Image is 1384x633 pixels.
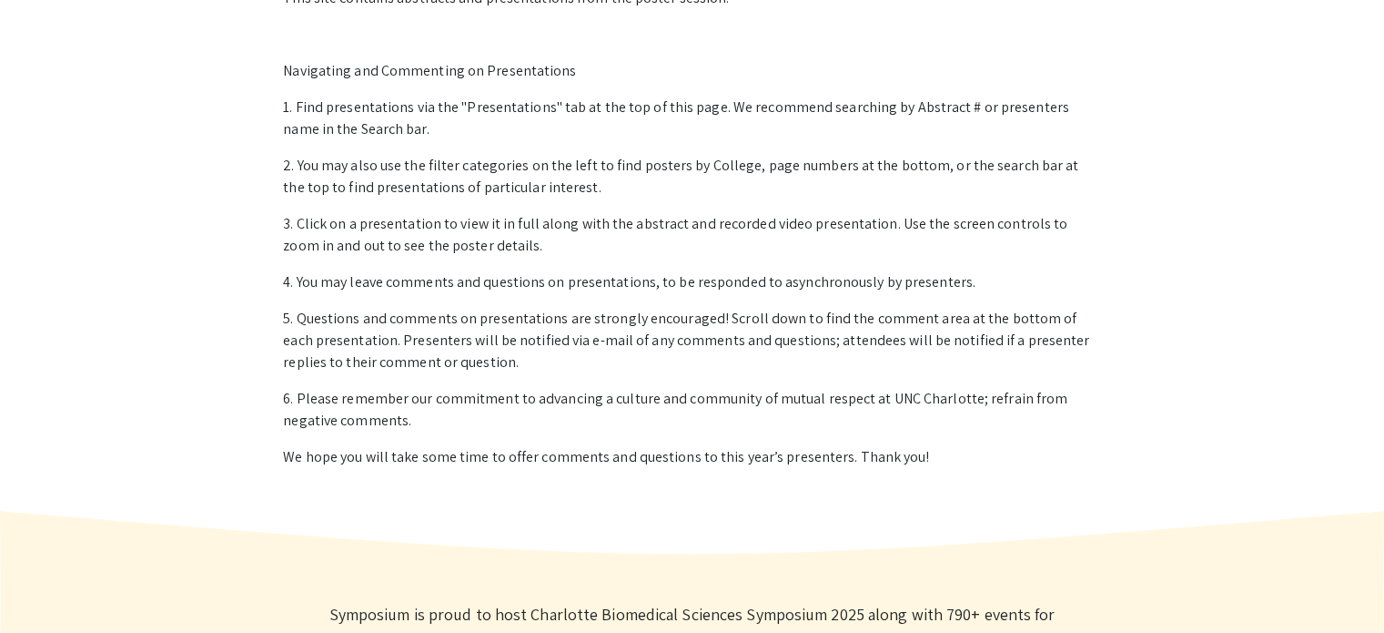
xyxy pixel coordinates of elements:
p: Navigating and Commenting on Presentations [283,60,1100,82]
iframe: Chat [14,551,77,619]
p: 2. You may also use the filter categories on the left to find posters by College, page numbers at... [283,155,1100,199]
p: 6. Please remember our commitment to advancing a culture and community of mutual respect at UNC C... [283,388,1100,432]
p: 1. Find presentations via the "Presentations" tab at the top of this page. We recommend searching... [283,97,1100,140]
p: 5. Questions and comments on presentations are strongly encouraged! Scroll down to find the comme... [283,308,1100,373]
p: 4. You may leave comments and questions on presentations, to be responded to asynchronously by pr... [283,271,1100,293]
p: We hope you will take some time to offer comments and questions to this year’s presenters. Thank ... [283,446,1100,468]
p: 3. Click on a presentation to view it in full along with the abstract and recorded video presenta... [283,213,1100,257]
